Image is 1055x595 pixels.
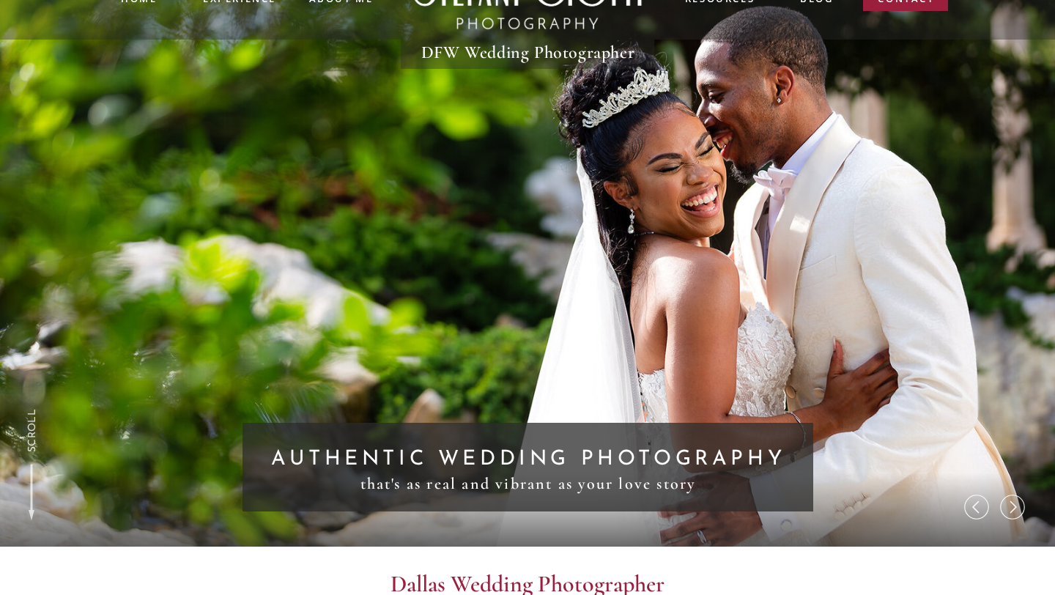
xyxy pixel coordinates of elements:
h1: DFW Wedding Photographer [407,40,649,66]
a: SCROLL [23,408,40,452]
h3: that's as real and vibrant as your love story [347,475,708,492]
h2: AUTHENTIC wedding photography [252,443,804,472]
